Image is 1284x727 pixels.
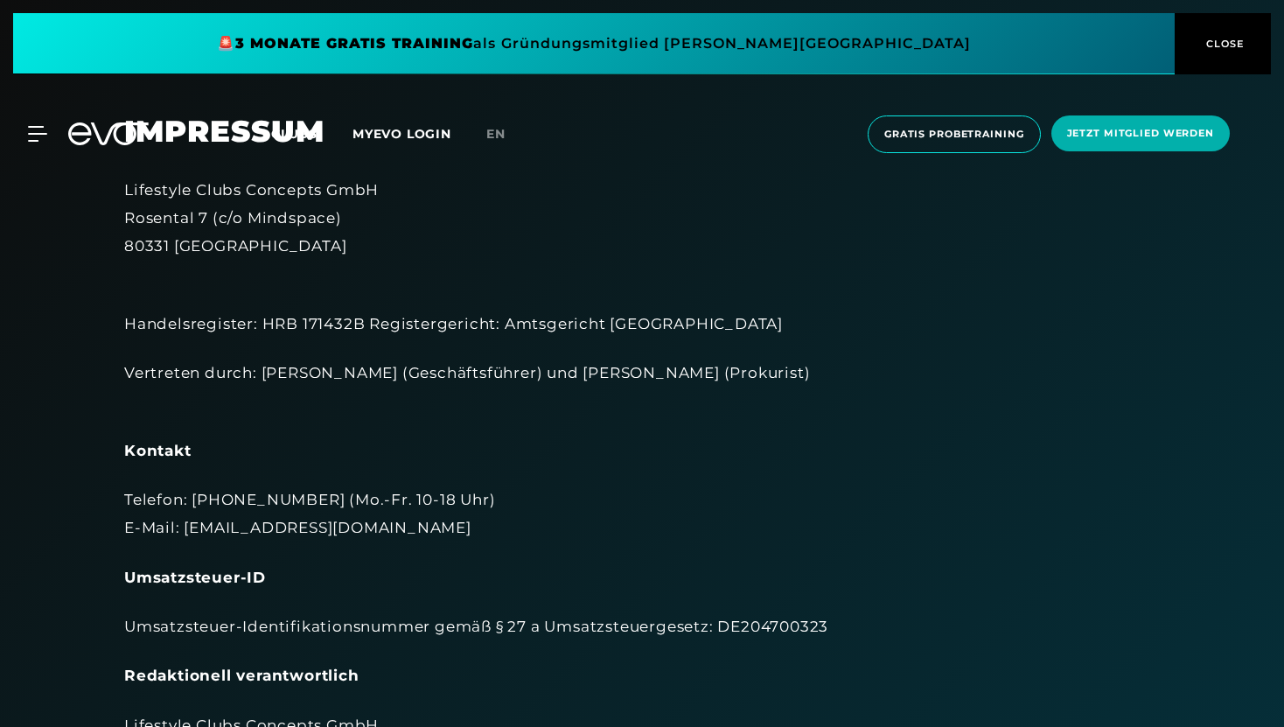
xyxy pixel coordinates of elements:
span: Gratis Probetraining [884,127,1024,142]
div: Telefon: [PHONE_NUMBER] (Mo.-Fr. 10-18 Uhr) E-Mail: [EMAIL_ADDRESS][DOMAIN_NAME] [124,486,1160,542]
strong: Umsatzsteuer-ID [124,569,266,586]
a: Gratis Probetraining [862,115,1046,153]
div: Lifestyle Clubs Concepts GmbH Rosental 7 (c/o Mindspace) 80331 [GEOGRAPHIC_DATA] [124,176,1160,261]
div: Handelsregister: HRB 171432B Registergericht: Amtsgericht [GEOGRAPHIC_DATA] [124,282,1160,339]
button: CLOSE [1175,13,1271,74]
span: Jetzt Mitglied werden [1067,126,1214,141]
a: en [486,124,527,144]
a: Jetzt Mitglied werden [1046,115,1235,153]
div: Umsatzsteuer-Identifikationsnummer gemäß § 27 a Umsatzsteuergesetz: DE204700323 [124,612,1160,640]
span: Clubs [271,126,318,142]
a: Clubs [271,125,352,142]
span: CLOSE [1202,36,1245,52]
div: Vertreten durch: [PERSON_NAME] (Geschäftsführer) und [PERSON_NAME] (Prokurist) [124,359,1160,416]
strong: Kontakt [124,442,192,459]
a: MYEVO LOGIN [352,126,451,142]
strong: Redaktionell verantwortlich [124,667,359,684]
span: en [486,126,506,142]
